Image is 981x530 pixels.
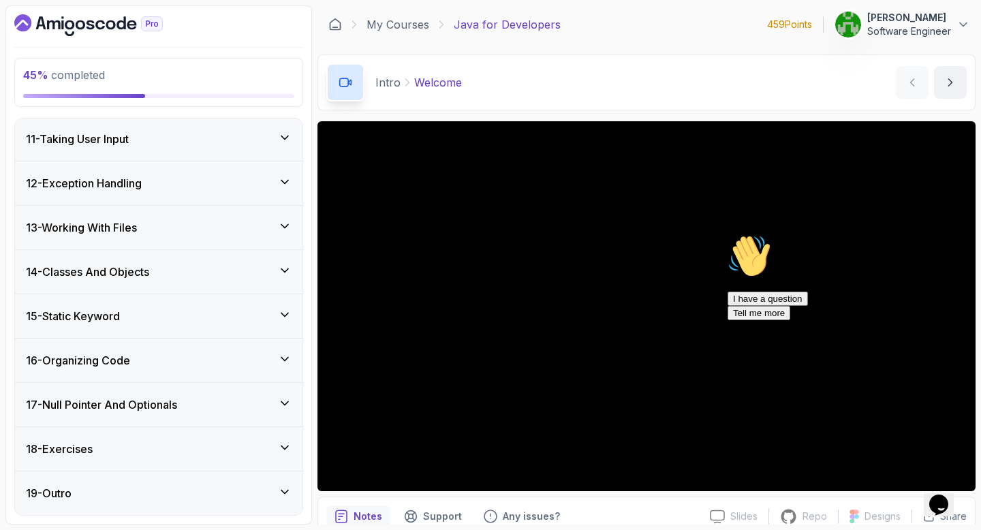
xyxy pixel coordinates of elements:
[354,510,382,523] p: Notes
[15,383,302,426] button: 17-Null Pointer And Optionals
[867,11,951,25] p: [PERSON_NAME]
[5,5,49,49] img: :wave:
[396,505,470,527] button: Support button
[15,294,302,338] button: 15-Static Keyword
[328,18,342,31] a: Dashboard
[15,250,302,294] button: 14-Classes And Objects
[15,471,302,515] button: 19-Outro
[835,11,970,38] button: user profile image[PERSON_NAME]Software Engineer
[5,5,251,91] div: 👋Hi! How can we help?I have a questionTell me more
[375,74,401,91] p: Intro
[865,510,901,523] p: Designs
[722,229,967,469] iframe: chat widget
[414,74,462,91] p: Welcome
[26,441,93,457] h3: 18 - Exercises
[454,16,561,33] p: Java for Developers
[940,510,967,523] p: Share
[26,131,129,147] h3: 11 - Taking User Input
[367,16,429,33] a: My Courses
[15,339,302,382] button: 16-Organizing Code
[803,510,827,523] p: Repo
[503,510,560,523] p: Any issues?
[835,12,861,37] img: user profile image
[26,175,142,191] h3: 12 - Exception Handling
[26,485,72,501] h3: 19 - Outro
[767,18,812,31] p: 459 Points
[23,68,105,82] span: completed
[26,396,177,413] h3: 17 - Null Pointer And Optionals
[912,510,967,523] button: Share
[476,505,568,527] button: Feedback button
[15,206,302,249] button: 13-Working With Files
[5,77,68,91] button: Tell me more
[15,117,302,161] button: 11-Taking User Input
[326,505,390,527] button: notes button
[896,66,929,99] button: previous content
[730,510,758,523] p: Slides
[317,121,976,491] iframe: 1 - Hi
[15,427,302,471] button: 18-Exercises
[5,63,86,77] button: I have a question
[867,25,951,38] p: Software Engineer
[15,161,302,205] button: 12-Exception Handling
[26,308,120,324] h3: 15 - Static Keyword
[924,476,967,516] iframe: chat widget
[26,219,137,236] h3: 13 - Working With Files
[5,41,135,51] span: Hi! How can we help?
[23,68,48,82] span: 45 %
[14,14,194,36] a: Dashboard
[423,510,462,523] p: Support
[26,352,130,369] h3: 16 - Organizing Code
[934,66,967,99] button: next content
[26,264,149,280] h3: 14 - Classes And Objects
